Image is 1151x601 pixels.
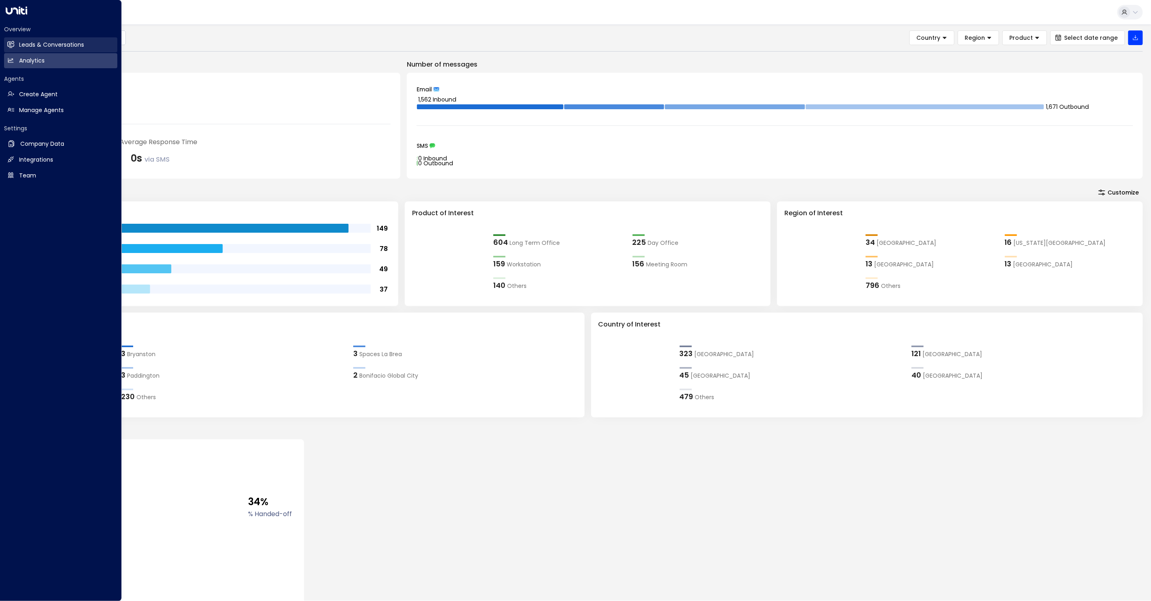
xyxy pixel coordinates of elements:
a: Leads & Conversations [4,37,117,52]
h3: Region of Interest [784,208,1136,218]
h3: Country of Interest [598,320,1136,329]
a: Manage Agents [4,103,117,118]
div: 45 [680,370,689,380]
div: 34 [866,237,875,248]
div: SMS [417,143,1133,149]
div: 479Others [680,391,904,402]
div: 323 [680,348,693,359]
p: Conversion Metrics [32,426,1143,435]
div: 3 [353,348,358,359]
div: 604 [493,237,508,248]
div: 3Bryanston [121,348,345,359]
span: Paddington [127,372,160,380]
tspan: 1,671 Outbound [1046,103,1089,111]
div: 796Others [866,280,997,291]
tspan: 0 Outbound [418,159,453,167]
button: Region [958,30,999,45]
div: 13 [866,258,872,269]
a: Analytics [4,53,117,68]
h2: Manage Agents [19,106,64,115]
div: 140Others [493,280,624,291]
div: 230 [121,391,135,402]
p: Engagement Metrics [32,60,400,69]
div: 3Paddington [121,370,345,380]
div: 604Long Term Office [493,237,624,248]
h2: Integrations [19,156,53,164]
div: 156 [633,258,645,269]
div: 159Workstation [493,258,624,269]
div: Number of Inquiries [42,82,391,92]
h3: Range of Team Size [40,208,391,218]
span: London [877,239,936,247]
h2: Team [19,171,36,180]
span: Others [136,393,156,402]
span: New York City [1014,239,1106,247]
span: Country [916,34,940,41]
h3: Product of Interest [412,208,763,218]
div: 140 [493,280,505,291]
div: 45Brazil [680,370,904,380]
div: 34London [866,237,997,248]
span: Long Term Office [510,239,560,247]
span: Others [881,282,901,290]
div: 13 [1005,258,1012,269]
div: Sales concierge agent's Average Response Time [42,137,391,147]
h2: Overview [4,25,117,33]
div: 16 [1005,237,1012,248]
a: Company Data [4,136,117,151]
tspan: 149 [377,224,388,233]
span: Day Office [648,239,679,247]
div: 159 [493,258,505,269]
span: Bryanston [127,350,155,359]
div: 2Bonifacio Global City [353,370,577,380]
span: Workstation [507,260,541,269]
a: Integrations [4,152,117,167]
div: 121 [911,348,921,359]
span: Brazil [691,372,751,380]
h2: Settings [4,124,117,132]
button: Country [909,30,954,45]
div: 16New York City [1005,237,1136,248]
span: United Kingdom [922,350,982,359]
div: 479 [680,391,693,402]
div: 40 [911,370,921,380]
div: 2 [353,370,358,380]
div: 225Day Office [633,237,764,248]
button: Customize [1095,187,1143,198]
label: % Handed-off [248,509,292,519]
tspan: 78 [380,244,388,253]
div: 796 [866,280,879,291]
div: 156Meeting Room [633,258,764,269]
div: 40India [911,370,1136,380]
a: Create Agent [4,87,117,102]
span: via SMS [145,155,170,164]
span: India [923,372,983,380]
span: United States of America [695,350,754,359]
div: 323United States of America [680,348,904,359]
span: Others [507,282,527,290]
h3: Location of Interest [40,320,577,329]
div: 225 [633,237,646,248]
div: 13Los Angeles [866,258,997,269]
div: 13Paris [1005,258,1136,269]
h2: Agents [4,75,117,83]
div: 3 [121,348,125,359]
h2: Create Agent [19,90,58,99]
span: Bonifacio Global City [359,372,418,380]
div: 230Others [121,391,345,402]
a: Team [4,168,117,183]
span: 34% [248,495,292,509]
tspan: 0 Inbound [418,154,447,162]
div: 0s [131,151,170,166]
p: Number of messages [407,60,1143,69]
h2: Company Data [20,140,64,148]
button: Product [1002,30,1047,45]
tspan: 1,562 Inbound [418,95,456,104]
tspan: 37 [380,285,388,294]
button: Select date range [1050,30,1125,45]
span: Others [695,393,715,402]
span: Email [417,86,432,92]
h2: Leads & Conversations [19,41,84,49]
div: 3Spaces La Brea [353,348,577,359]
span: Spaces La Brea [359,350,402,359]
